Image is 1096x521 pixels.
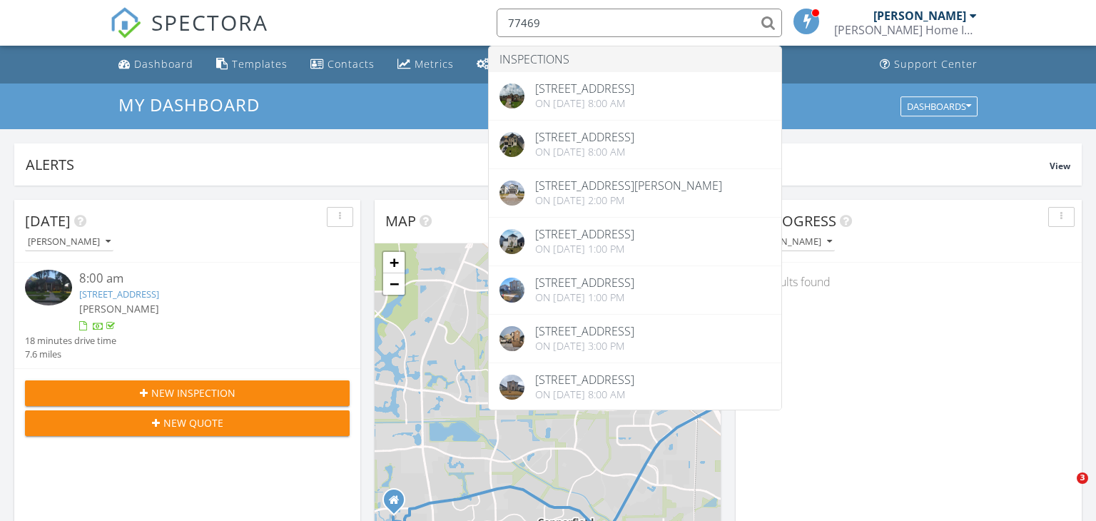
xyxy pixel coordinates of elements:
div: On [DATE] 8:00 am [535,146,634,158]
div: 18 minutes drive time [25,334,116,348]
div: Dashboards [907,101,971,111]
img: 9377651%2Fcover_photos%2F5Bns82r3SnVYH1wL8H8v%2Fsmall.jpg [25,270,72,305]
a: Contacts [305,51,380,78]
a: Automations (Basic) [471,51,567,78]
div: On [DATE] 8:00 am [535,389,634,400]
button: [PERSON_NAME] [25,233,113,252]
div: Metrics [415,57,454,71]
div: Dashboard [134,57,193,71]
img: 0a80fcf0718681688c3a53bb6f078b24.jpeg [499,326,524,351]
div: [STREET_ADDRESS] [535,228,634,240]
div: Alerts [26,155,1050,174]
div: No results found [736,263,1082,301]
div: [STREET_ADDRESS] [535,83,634,94]
div: Contacts [328,57,375,71]
img: 8706905%2Fcover_photos%2FIMJ0rOUdH8GIPYO36n6q%2Foriginal.jpg [499,132,524,157]
div: On [DATE] 3:00 pm [535,340,634,352]
div: Francis Home Inspections,PLLC TREC #24926 [834,23,977,37]
a: Zoom in [383,252,405,273]
div: On [DATE] 8:00 am [535,98,634,109]
a: Templates [210,51,293,78]
span: View [1050,160,1070,172]
div: [STREET_ADDRESS] [535,325,634,337]
input: Search everything... [497,9,782,37]
div: On [DATE] 1:00 pm [535,243,634,255]
img: 8705188%2Fcover_photos%2Ftu5n9PewGwaRGzrZaM3n%2Foriginal.jpg [499,181,524,206]
div: [STREET_ADDRESS] [535,131,634,143]
a: Metrics [392,51,460,78]
div: 7834 Pasture Springs Ln, cypress TX 77433 [394,500,402,508]
img: 04c7df7581dfd04f90fde91c9c6cfc29.jpeg [499,229,524,254]
img: c8afb04168de7b2efddf2a9bee518be8.jpeg [499,278,524,303]
div: [STREET_ADDRESS] [535,277,634,288]
a: Dashboard [113,51,199,78]
span: In Progress [746,211,836,231]
img: The Best Home Inspection Software - Spectora [110,7,141,39]
img: 8818083%2Fcover_photos%2FQVrMzaN3ZHZFEB22FCyD%2Foriginal.jpg [499,84,524,108]
span: [DATE] [25,211,71,231]
span: My Dashboard [118,93,260,116]
a: Zoom out [383,273,405,295]
span: Map [385,211,416,231]
div: [STREET_ADDRESS] [535,374,634,385]
div: Support Center [894,57,978,71]
img: e775a1631ae9af3f3d2f9952e2eebbf7.jpeg [499,375,524,400]
a: 8:00 am [STREET_ADDRESS] [PERSON_NAME] 18 minutes drive time 7.6 miles [25,270,350,361]
div: [STREET_ADDRESS][PERSON_NAME] [535,180,722,191]
button: [PERSON_NAME] [746,233,835,252]
span: New Inspection [151,385,235,400]
span: New Quote [163,415,223,430]
li: Inspections [489,46,781,72]
button: Dashboards [900,96,978,116]
button: New Quote [25,410,350,436]
a: SPECTORA [110,19,268,49]
div: [PERSON_NAME] [873,9,966,23]
span: 3 [1077,472,1088,484]
div: [PERSON_NAME] [28,237,111,247]
div: On [DATE] 1:00 pm [535,292,634,303]
span: SPECTORA [151,7,268,37]
button: New Inspection [25,380,350,406]
div: 8:00 am [79,270,323,288]
a: [STREET_ADDRESS] [79,288,159,300]
a: Support Center [874,51,983,78]
div: [PERSON_NAME] [749,237,832,247]
div: 7.6 miles [25,348,116,361]
iframe: Intercom live chat [1047,472,1082,507]
div: Templates [232,57,288,71]
span: [PERSON_NAME] [79,302,159,315]
div: On [DATE] 2:00 pm [535,195,722,206]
